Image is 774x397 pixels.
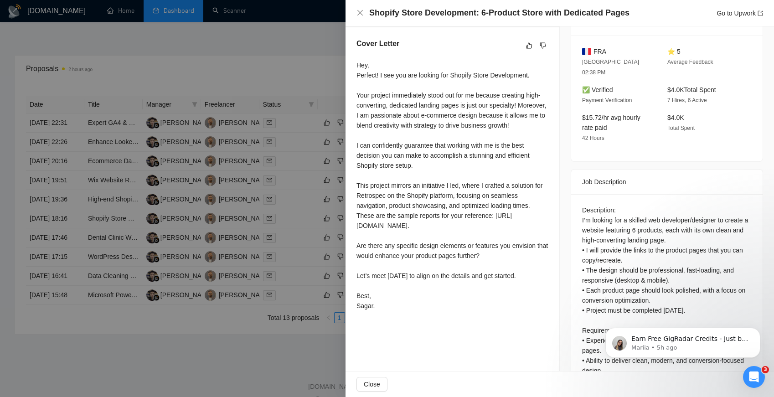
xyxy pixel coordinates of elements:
[369,7,630,19] h4: Shopify Store Development: 6-Product Store with Dedicated Pages
[758,10,763,16] span: export
[582,114,640,131] span: $15.72/hr avg hourly rate paid
[667,59,713,65] span: Average Feedback
[582,86,613,93] span: ✅ Verified
[356,9,364,17] button: Close
[667,97,707,103] span: 7 Hires, 6 Active
[592,309,774,372] iframe: Intercom notifications message
[667,48,681,55] span: ⭐ 5
[356,60,548,311] div: Hey, Perfect! I see you are looking for Shopify Store Development. Your project immediately stood...
[540,42,546,49] span: dislike
[524,40,535,51] button: like
[593,46,606,57] span: FRA
[667,114,684,121] span: $4.0K
[582,59,639,76] span: [GEOGRAPHIC_DATA] 02:38 PM
[717,10,763,17] a: Go to Upworkexport
[582,170,752,194] div: Job Description
[356,9,364,16] span: close
[356,38,399,49] h5: Cover Letter
[667,86,716,93] span: $4.0K Total Spent
[582,46,591,57] img: 🇫🇷
[582,97,632,103] span: Payment Verification
[364,379,380,389] span: Close
[582,135,604,141] span: 42 Hours
[526,42,532,49] span: like
[667,125,695,131] span: Total Spent
[762,366,769,373] span: 3
[537,40,548,51] button: dislike
[743,366,765,388] iframe: Intercom live chat
[356,377,387,392] button: Close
